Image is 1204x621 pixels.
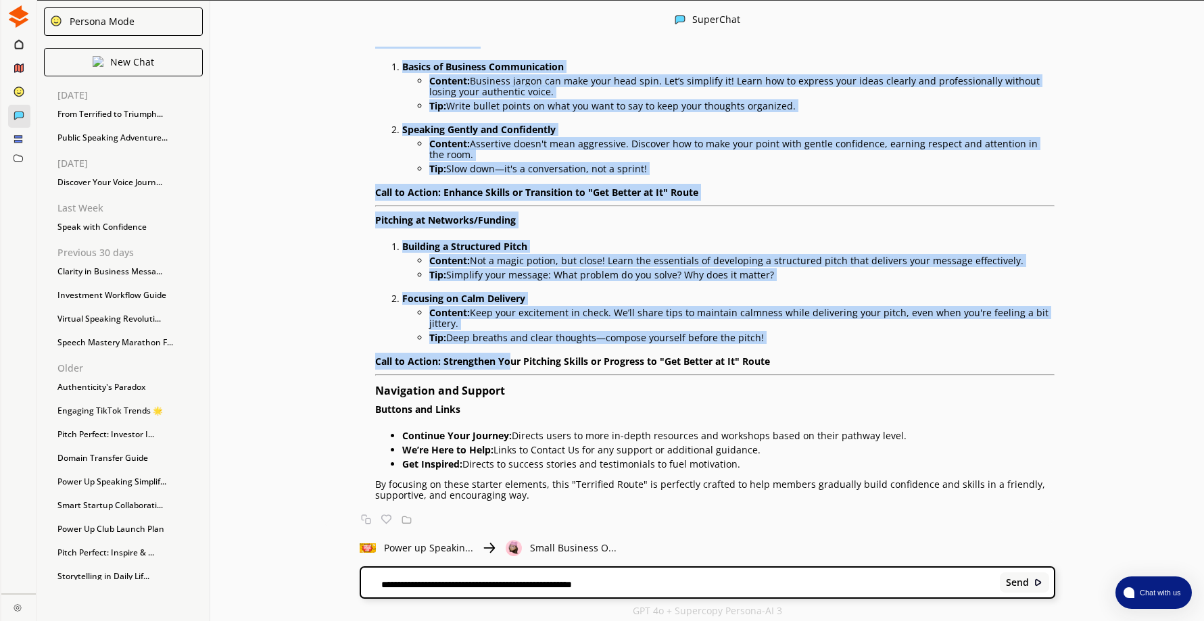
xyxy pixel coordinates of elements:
p: Slow down—it's a conversation, not a sprint! [429,164,1055,174]
div: Storytelling in Daily Lif... [51,566,210,587]
div: Discover Your Voice Journ... [51,172,210,193]
div: Authenticity's Paradox [51,377,210,397]
img: Close [360,540,376,556]
strong: Pitching at Networks/Funding [375,214,516,226]
img: Close [14,603,22,612]
p: By focusing on these starter elements, this "Terrified Route" is perfectly crafted to help member... [375,479,1055,501]
h4: Call to Action: Enhance Skills or Transition to "Get Better at It" Route [375,184,1055,201]
h4: Buttons and Links [375,401,1055,418]
strong: Tip: [429,331,446,344]
strong: Tip: [429,162,446,175]
p: Previous 30 days [57,247,210,258]
img: Close [7,5,30,28]
strong: Content: [429,137,470,150]
p: GPT 4o + Supercopy Persona-AI 3 [633,605,782,616]
div: Investment Workflow Guide [51,285,210,305]
img: Close [93,56,103,67]
p: Last Week [57,203,210,214]
div: Public Speaking Adventure... [51,128,210,148]
div: Speech Mastery Marathon F... [51,332,210,353]
div: Speak with Confidence [51,217,210,237]
img: Close [506,540,522,556]
img: Copy [361,514,371,524]
strong: Building a Structured Pitch [402,240,527,253]
div: Domain Transfer Guide [51,448,210,468]
b: Send [1006,577,1029,588]
strong: Speaking Gently and Confidently [402,123,556,136]
div: Pitch Perfect: Inspire & ... [51,543,210,563]
p: Assertive doesn't mean aggressive. Discover how to make your point with gentle confidence, earnin... [429,139,1055,160]
img: Close [1034,578,1043,587]
p: New Chat [110,57,154,68]
strong: Basics of Business Communication [402,60,564,73]
p: [DATE] [57,90,210,101]
div: Virtual Speaking Revoluti... [51,309,210,329]
a: Close [1,594,36,618]
strong: We’re Here to Help: [402,443,493,456]
img: Close [50,15,62,27]
div: Pitch Perfect: Investor I... [51,424,210,445]
strong: Navigation and Support [375,383,505,398]
div: From Terrified to Triumph... [51,104,210,124]
img: Close [481,540,498,556]
strong: Get Inspired: [402,457,462,470]
strong: Tip: [429,268,446,281]
p: Write bullet points on what you want to say to keep your thoughts organized. [429,101,1055,111]
strong: Content: [429,306,470,319]
p: Links to Contact Us for any support or additional guidance. [402,445,1055,455]
p: Power up Speakin... [384,543,473,553]
strong: Focusing on Calm Delivery [402,292,525,305]
strong: Content: [429,74,470,87]
strong: Continue Your Journey: [402,429,512,442]
p: Simplify your message: What problem do you solve? Why does it matter? [429,270,1055,280]
div: SuperChat [692,14,740,27]
div: Clarity in Business Messa... [51,262,210,282]
p: Not a magic potion, but close! Learn the essentials of developing a structured pitch that deliver... [429,255,1055,266]
p: Keep your excitement in check. We’ll share tips to maintain calmness while delivering your pitch,... [429,307,1055,329]
img: Favorite [381,514,391,524]
p: Small Business O... [530,543,617,553]
p: Business jargon can make your head spin. Let’s simplify it! Learn how to express your ideas clear... [429,76,1055,97]
div: Smart Startup Collaborati... [51,495,210,516]
span: Chat with us [1134,587,1184,598]
h4: Call to Action: Strengthen Your Pitching Skills or Progress to "Get Better at It" Route [375,353,1055,370]
strong: Tip: [429,99,446,112]
div: Persona Mode [65,16,135,27]
div: Engaging TikTok Trends 🌟 [51,401,210,421]
img: Close [675,14,685,25]
p: [DATE] [57,158,210,169]
p: Directs to success stories and testimonials to fuel motivation. [402,459,1055,470]
div: Power Up Club Launch Plan [51,519,210,539]
button: atlas-launcher [1115,576,1192,609]
p: Older [57,363,210,374]
div: Power Up Speaking Simplif... [51,472,210,492]
strong: Content: [429,254,470,267]
img: Save [402,514,412,524]
p: Directs users to more in-depth resources and workshops based on their pathway level. [402,430,1055,441]
p: Deep breaths and clear thoughts—compose yourself before the pitch! [429,332,1055,343]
